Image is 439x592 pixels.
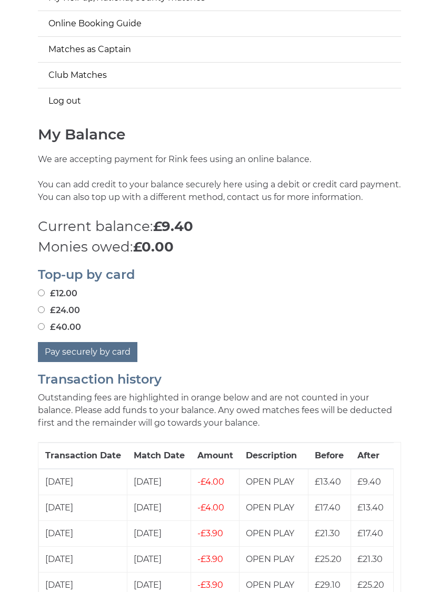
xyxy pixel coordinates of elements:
[315,529,340,539] span: £21.30
[127,443,191,469] th: Match Date
[357,529,383,539] span: £17.40
[240,443,308,469] th: Description
[38,217,401,237] p: Current balance:
[38,89,401,114] a: Log out
[38,268,401,282] h2: Top-up by card
[197,555,223,565] span: £3.90
[240,547,308,573] td: OPEN PLAY
[315,477,341,487] span: £13.40
[308,443,351,469] th: Before
[240,521,308,547] td: OPEN PLAY
[351,443,394,469] th: After
[240,495,308,521] td: OPEN PLAY
[38,373,401,387] h2: Transaction history
[357,503,384,513] span: £13.40
[357,477,381,487] span: £9.40
[38,127,401,143] h1: My Balance
[315,503,341,513] span: £17.40
[127,469,191,496] td: [DATE]
[315,580,341,590] span: £29.10
[38,324,45,330] input: £40.00
[39,495,127,521] td: [DATE]
[38,154,401,217] p: We are accepting payment for Rink fees using an online balance. You can add credit to your balanc...
[38,63,401,88] a: Club Matches
[197,477,224,487] span: £4.00
[127,547,191,573] td: [DATE]
[39,443,127,469] th: Transaction Date
[38,288,77,300] label: £12.00
[38,305,80,317] label: £24.00
[39,521,127,547] td: [DATE]
[153,218,193,235] strong: £9.40
[38,12,401,37] a: Online Booking Guide
[127,495,191,521] td: [DATE]
[39,547,127,573] td: [DATE]
[38,237,401,258] p: Monies owed:
[38,343,137,363] button: Pay securely by card
[127,521,191,547] td: [DATE]
[38,37,401,63] a: Matches as Captain
[133,239,174,256] strong: £0.00
[315,555,342,565] span: £25.20
[357,555,383,565] span: £21.30
[197,529,223,539] span: £3.90
[38,392,401,430] p: Outstanding fees are highlighted in orange below and are not counted in your balance. Please add ...
[38,322,81,334] label: £40.00
[38,307,45,314] input: £24.00
[38,290,45,297] input: £12.00
[197,580,223,590] span: £3.90
[197,503,224,513] span: £4.00
[191,443,240,469] th: Amount
[39,469,127,496] td: [DATE]
[240,469,308,496] td: OPEN PLAY
[357,580,384,590] span: £25.20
